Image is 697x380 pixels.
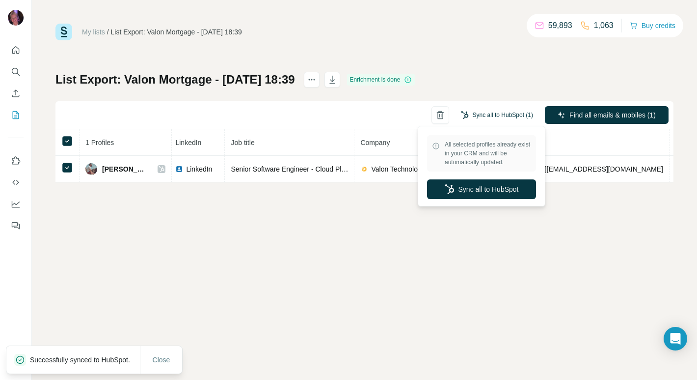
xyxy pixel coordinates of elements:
[630,19,675,32] button: Buy credits
[304,72,320,88] button: actions
[85,139,114,146] span: 1 Profiles
[85,163,97,175] img: Avatar
[55,72,295,88] h1: List Export: Valon Mortgage - [DATE] 18:39
[186,164,212,174] span: LinkedIn
[231,165,361,173] span: Senior Software Engineer - Cloud Platform
[107,27,109,37] li: /
[8,41,24,59] button: Quick start
[445,140,531,167] span: All selected profiles already exist in your CRM and will be automatically updated.
[454,108,540,122] button: Sync all to HubSpot (1)
[371,164,430,174] span: Valon Technologies
[8,174,24,191] button: Use Surfe API
[231,139,254,146] span: Job title
[8,195,24,213] button: Dashboard
[360,139,390,146] span: Company
[102,164,148,174] span: [PERSON_NAME]
[8,152,24,170] button: Use Surfe on LinkedIn
[30,355,138,365] p: Successfully synced to HubSpot.
[8,63,24,81] button: Search
[490,165,663,173] span: [PERSON_NAME][EMAIL_ADDRESS][DOMAIN_NAME]
[548,20,572,31] p: 59,893
[82,28,105,36] a: My lists
[360,165,368,173] img: company-logo
[347,74,415,86] div: Enrichment is done
[175,165,183,173] img: LinkedIn logo
[594,20,614,31] p: 1,063
[8,106,24,124] button: My lists
[55,24,72,40] img: Surfe Logo
[8,10,24,26] img: Avatar
[427,179,536,199] button: Sync all to HubSpot
[545,106,669,124] button: Find all emails & mobiles (1)
[153,355,170,365] span: Close
[146,351,177,369] button: Close
[8,85,24,102] button: Enrich CSV
[175,139,201,146] span: LinkedIn
[8,217,24,234] button: Feedback
[569,110,656,120] span: Find all emails & mobiles (1)
[111,27,242,37] div: List Export: Valon Mortgage - [DATE] 18:39
[664,327,687,351] div: Open Intercom Messenger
